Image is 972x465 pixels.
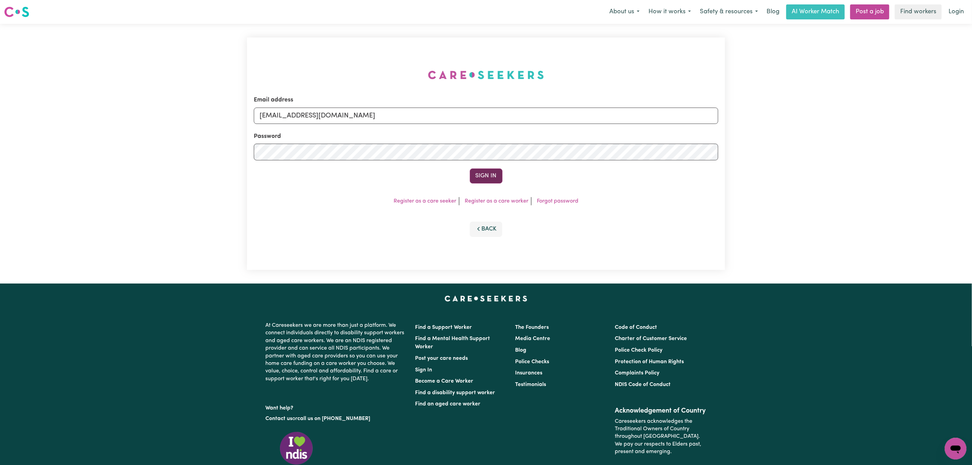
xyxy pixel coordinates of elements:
a: Blog [762,4,784,19]
a: Login [944,4,968,19]
button: Back [470,222,503,237]
a: Complaints Policy [615,370,659,376]
a: Careseekers logo [4,4,29,20]
a: Contact us [266,416,293,421]
a: Become a Care Worker [415,379,474,384]
p: or [266,412,407,425]
a: call us on [PHONE_NUMBER] [298,416,370,421]
button: Safety & resources [695,5,762,19]
a: Police Check Policy [615,348,662,353]
a: NDIS Code of Conduct [615,382,671,387]
a: Post your care needs [415,356,468,361]
a: Find a disability support worker [415,390,495,396]
a: Forgot password [537,198,578,204]
img: Careseekers logo [4,6,29,18]
a: Police Checks [515,359,549,365]
a: Find workers [895,4,942,19]
p: At Careseekers we are more than just a platform. We connect individuals directly to disability su... [266,319,407,385]
a: Code of Conduct [615,325,657,330]
h2: Acknowledgement of Country [615,407,706,415]
p: Want help? [266,402,407,412]
a: Find an aged care worker [415,401,481,407]
p: Careseekers acknowledges the Traditional Owners of Country throughout [GEOGRAPHIC_DATA]. We pay o... [615,415,706,459]
input: Email address [254,108,718,124]
label: Password [254,132,281,141]
a: AI Worker Match [786,4,845,19]
a: Charter of Customer Service [615,336,687,341]
button: How it works [644,5,695,19]
a: Find a Mental Health Support Worker [415,336,490,350]
a: The Founders [515,325,549,330]
a: Media Centre [515,336,550,341]
a: Careseekers home page [445,296,527,301]
a: Testimonials [515,382,546,387]
a: Register as a care worker [465,198,528,204]
a: Sign In [415,367,432,373]
button: Sign In [470,169,503,183]
a: Insurances [515,370,542,376]
iframe: Button to launch messaging window, conversation in progress [945,438,967,460]
a: Protection of Human Rights [615,359,684,365]
a: Find a Support Worker [415,325,472,330]
a: Blog [515,348,526,353]
a: Register as a care seeker [394,198,456,204]
button: About us [605,5,644,19]
a: Post a job [850,4,889,19]
label: Email address [254,96,293,105]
